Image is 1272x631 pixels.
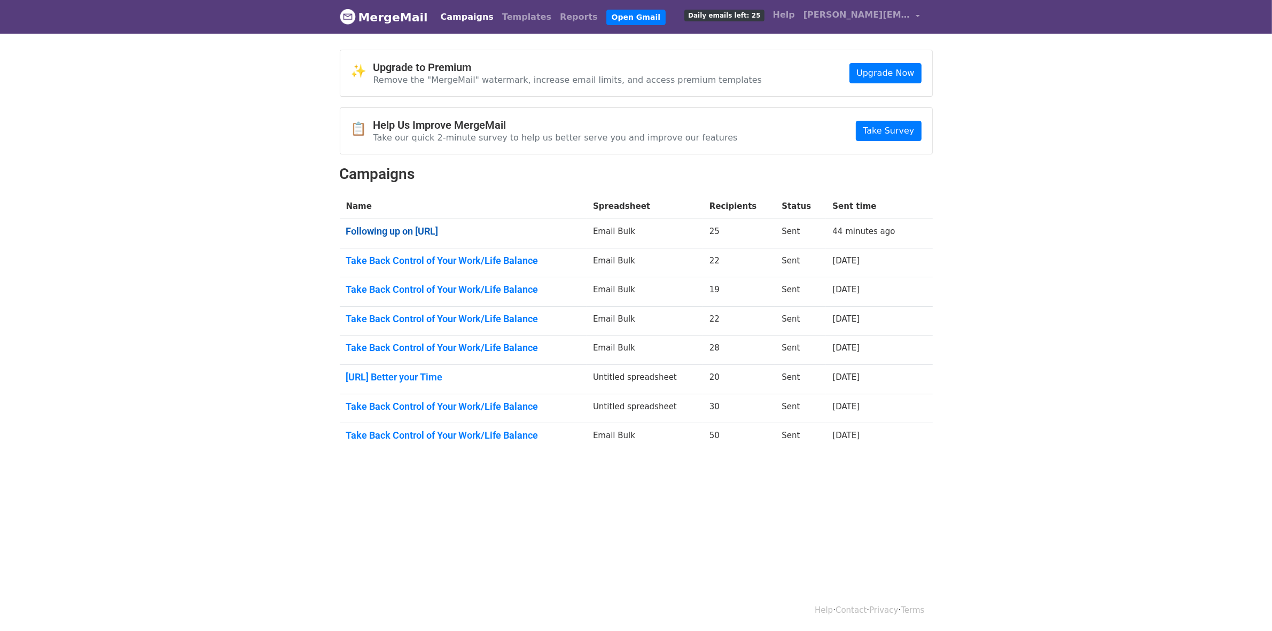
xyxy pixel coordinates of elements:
[587,394,703,423] td: Untitled spreadsheet
[346,401,581,412] a: Take Back Control of Your Work/Life Balance
[703,248,776,277] td: 22
[775,423,826,452] td: Sent
[587,194,703,219] th: Spreadsheet
[703,423,776,452] td: 50
[703,277,776,307] td: 19
[703,336,776,365] td: 28
[1219,580,1272,631] iframe: Chat Widget
[832,372,860,382] a: [DATE]
[346,342,581,354] a: Take Back Control of Your Work/Life Balance
[340,6,428,28] a: MergeMail
[587,336,703,365] td: Email Bulk
[703,194,776,219] th: Recipients
[346,371,581,383] a: [URL] Better your Time
[498,6,556,28] a: Templates
[351,121,373,137] span: 📋
[703,219,776,248] td: 25
[587,277,703,307] td: Email Bulk
[373,74,762,85] p: Remove the "MergeMail" watermark, increase email limits, and access premium templates
[775,365,826,394] td: Sent
[832,343,860,353] a: [DATE]
[346,255,581,267] a: Take Back Control of Your Work/Life Balance
[373,61,762,74] h4: Upgrade to Premium
[587,423,703,452] td: Email Bulk
[769,4,799,26] a: Help
[346,430,581,441] a: Take Back Control of Your Work/Life Balance
[775,248,826,277] td: Sent
[703,394,776,423] td: 30
[832,402,860,411] a: [DATE]
[826,194,917,219] th: Sent time
[832,227,895,236] a: 44 minutes ago
[606,10,666,25] a: Open Gmail
[587,219,703,248] td: Email Bulk
[803,9,910,21] span: [PERSON_NAME][EMAIL_ADDRESS][PERSON_NAME]
[684,10,764,21] span: Daily emails left: 25
[836,605,867,615] a: Contact
[775,194,826,219] th: Status
[775,394,826,423] td: Sent
[680,4,768,26] a: Daily emails left: 25
[775,306,826,336] td: Sent
[703,306,776,336] td: 22
[346,225,581,237] a: Following up on [URL]
[340,9,356,25] img: MergeMail logo
[373,119,738,131] h4: Help Us Improve MergeMail
[346,313,581,325] a: Take Back Control of Your Work/Life Balance
[799,4,924,29] a: [PERSON_NAME][EMAIL_ADDRESS][PERSON_NAME]
[775,219,826,248] td: Sent
[556,6,602,28] a: Reports
[815,605,833,615] a: Help
[587,365,703,394] td: Untitled spreadsheet
[856,121,921,141] a: Take Survey
[703,365,776,394] td: 20
[587,306,703,336] td: Email Bulk
[587,248,703,277] td: Email Bulk
[832,314,860,324] a: [DATE]
[775,277,826,307] td: Sent
[373,132,738,143] p: Take our quick 2-minute survey to help us better serve you and improve our features
[340,194,587,219] th: Name
[869,605,898,615] a: Privacy
[832,285,860,294] a: [DATE]
[351,64,373,79] span: ✨
[832,256,860,266] a: [DATE]
[436,6,498,28] a: Campaigns
[775,336,826,365] td: Sent
[346,284,581,295] a: Take Back Control of Your Work/Life Balance
[340,165,933,183] h2: Campaigns
[901,605,924,615] a: Terms
[832,431,860,440] a: [DATE]
[849,63,921,83] a: Upgrade Now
